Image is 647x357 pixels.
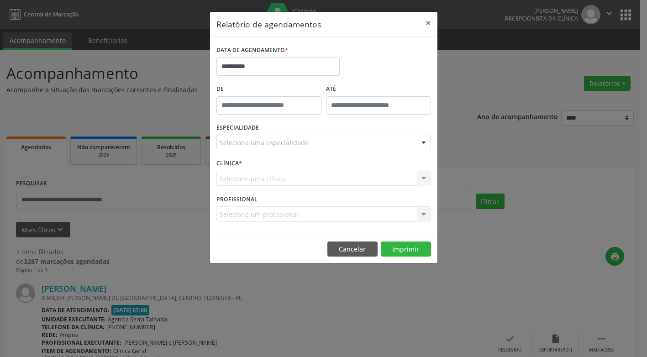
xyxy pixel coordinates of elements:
[216,43,288,58] label: DATA DE AGENDAMENTO
[216,192,258,206] label: PROFISSIONAL
[216,157,242,171] label: CLÍNICA
[327,241,378,257] button: Cancelar
[220,138,309,147] span: Seleciona uma especialidade
[326,82,431,96] label: ATÉ
[216,121,259,135] label: ESPECIALIDADE
[381,241,431,257] button: Imprimir
[419,12,437,34] button: Close
[216,82,321,96] label: De
[216,18,321,30] h5: Relatório de agendamentos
